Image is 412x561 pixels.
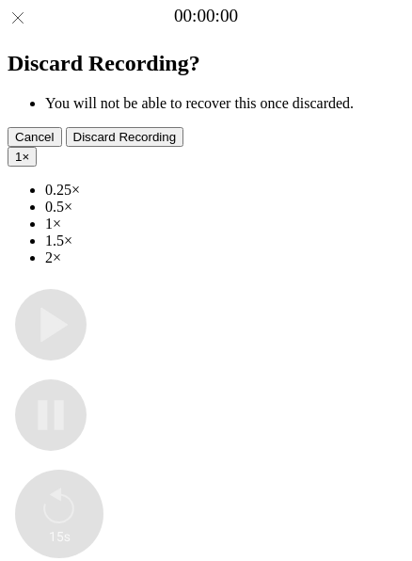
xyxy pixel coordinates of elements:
button: Cancel [8,127,62,147]
button: Discard Recording [66,127,184,147]
li: 2× [45,249,404,266]
h2: Discard Recording? [8,51,404,76]
a: 00:00:00 [174,6,238,26]
button: 1× [8,147,37,167]
li: You will not be able to recover this once discarded. [45,95,404,112]
li: 1.5× [45,232,404,249]
li: 0.5× [45,199,404,216]
span: 1 [15,150,22,164]
li: 1× [45,216,404,232]
li: 0.25× [45,182,404,199]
